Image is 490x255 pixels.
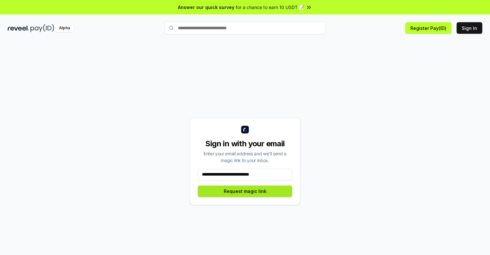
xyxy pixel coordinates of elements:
img: pay_id [31,24,54,32]
img: reveel_dark [8,24,29,32]
img: logo_small [241,126,249,133]
span: Answer our quick survey [178,4,234,11]
button: Sign In [457,22,482,34]
div: Sign in with your email [198,139,292,149]
span: for a chance to earn 10 USDT 📝 [236,4,304,11]
div: Alpha [56,24,74,32]
button: Request magic link [198,186,292,197]
div: Enter your email address and we’ll send a magic link to your inbox. [198,150,292,164]
button: Register Pay(ID) [405,22,451,34]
